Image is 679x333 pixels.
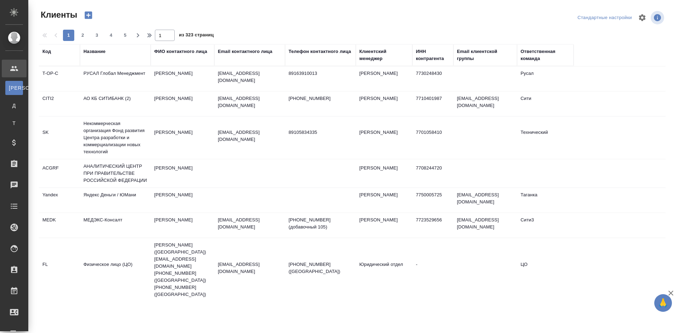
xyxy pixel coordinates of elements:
[517,91,574,116] td: Сити
[151,91,214,116] td: [PERSON_NAME]
[521,48,570,62] div: Ответственная команда
[654,294,672,312] button: 🙏
[77,30,88,41] button: 2
[412,125,453,150] td: 7701058410
[120,32,131,39] span: 5
[218,129,282,143] p: [EMAIL_ADDRESS][DOMAIN_NAME]
[289,95,352,102] p: [PHONE_NUMBER]
[80,66,151,91] td: РУСАЛ Глобал Менеджмент
[412,188,453,213] td: 7750005725
[151,213,214,238] td: [PERSON_NAME]
[289,48,351,55] div: Телефон контактного лица
[77,32,88,39] span: 2
[517,66,574,91] td: Русал
[105,32,117,39] span: 4
[416,48,450,62] div: ИНН контрагента
[5,99,23,113] a: Д
[151,66,214,91] td: [PERSON_NAME]
[412,161,453,186] td: 7708244720
[218,48,272,55] div: Email контактного лица
[517,125,574,150] td: Технический
[356,213,412,238] td: [PERSON_NAME]
[39,161,80,186] td: ACGRF
[359,48,409,62] div: Клиентский менеджер
[218,70,282,84] p: [EMAIL_ADDRESS][DOMAIN_NAME]
[83,48,105,55] div: Название
[356,161,412,186] td: [PERSON_NAME]
[91,32,103,39] span: 3
[651,11,666,24] span: Посмотреть информацию
[80,213,151,238] td: МЕДЭКС-Консалт
[453,213,517,238] td: [EMAIL_ADDRESS][DOMAIN_NAME]
[39,9,77,20] span: Клиенты
[151,161,214,186] td: [PERSON_NAME]
[39,213,80,238] td: MEDK
[151,188,214,213] td: [PERSON_NAME]
[634,9,651,26] span: Настроить таблицу
[154,48,207,55] div: ФИО контактного лица
[412,213,453,238] td: 7723529656
[80,117,151,159] td: Некоммерческая организация Фонд развития Центра разработки и коммерциализации новых технологий
[80,257,151,282] td: Физическое лицо (ЦО)
[9,120,19,127] span: Т
[5,116,23,130] a: Т
[657,296,669,310] span: 🙏
[356,125,412,150] td: [PERSON_NAME]
[218,216,282,231] p: [EMAIL_ADDRESS][DOMAIN_NAME]
[80,159,151,188] td: АНАЛИТИЧЕСКИЙ ЦЕНТР ПРИ ПРАВИТЕЛЬСТВЕ РОССИЙСКОЙ ФЕДЕРАЦИИ
[453,91,517,116] td: [EMAIL_ADDRESS][DOMAIN_NAME]
[5,81,23,95] a: [PERSON_NAME]
[9,102,19,109] span: Д
[151,125,214,150] td: [PERSON_NAME]
[151,238,214,302] td: [PERSON_NAME] ([GEOGRAPHIC_DATA]) [EMAIL_ADDRESS][DOMAIN_NAME] [PHONE_NUMBER] ([GEOGRAPHIC_DATA])...
[218,95,282,109] p: [EMAIL_ADDRESS][DOMAIN_NAME]
[289,216,352,231] p: [PHONE_NUMBER] (добавочный 105)
[453,188,517,213] td: [EMAIL_ADDRESS][DOMAIN_NAME]
[80,188,151,213] td: Яндекс Деньги / ЮМани
[91,30,103,41] button: 3
[80,9,97,21] button: Создать
[218,261,282,275] p: [EMAIL_ADDRESS][DOMAIN_NAME]
[105,30,117,41] button: 4
[576,12,634,23] div: split button
[289,70,352,77] p: 89163910013
[39,188,80,213] td: Yandex
[356,257,412,282] td: Юридический отдел
[517,188,574,213] td: Таганка
[517,257,574,282] td: ЦО
[80,91,151,116] td: АО КБ СИТИБАНК (2)
[39,125,80,150] td: SK
[356,91,412,116] td: [PERSON_NAME]
[39,66,80,91] td: T-OP-C
[457,48,513,62] div: Email клиентской группы
[179,31,214,41] span: из 323 страниц
[412,66,453,91] td: 7730248430
[517,213,574,238] td: Сити3
[9,84,19,91] span: [PERSON_NAME]
[289,129,352,136] p: 89105834335
[39,91,80,116] td: CITI2
[39,257,80,282] td: FL
[42,48,51,55] div: Код
[412,257,453,282] td: -
[412,91,453,116] td: 7710401987
[356,188,412,213] td: [PERSON_NAME]
[120,30,131,41] button: 5
[289,261,352,275] p: [PHONE_NUMBER] ([GEOGRAPHIC_DATA])
[356,66,412,91] td: [PERSON_NAME]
